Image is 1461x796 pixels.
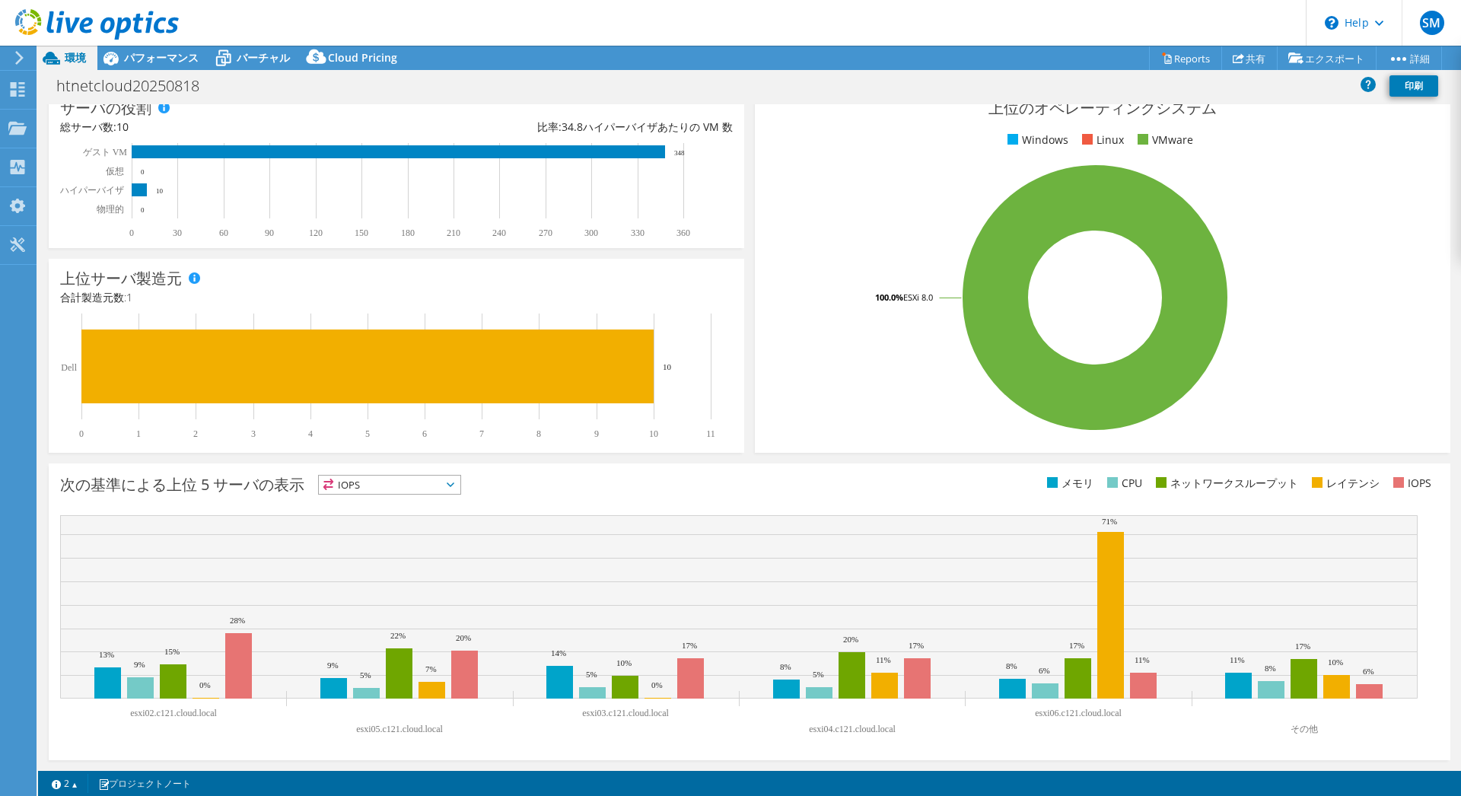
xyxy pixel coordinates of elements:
[141,168,145,176] text: 0
[134,660,145,669] text: 9%
[539,228,552,238] text: 270
[582,708,669,718] text: esxi03.c121.cloud.local
[909,641,924,650] text: 17%
[875,291,903,303] tspan: 100.0%
[1069,641,1084,650] text: 17%
[59,185,124,196] text: ハイパーバイザ
[492,228,506,238] text: 240
[1221,46,1278,70] a: 共有
[356,724,443,734] text: esxi05.c121.cloud.local
[1328,657,1343,667] text: 10%
[60,119,396,135] div: 総サーバ数:
[60,289,733,306] h4: 合計製造元数:
[173,228,182,238] text: 30
[616,658,632,667] text: 10%
[1277,46,1377,70] a: エクスポート
[355,228,368,238] text: 150
[1103,475,1142,492] li: CPU
[1230,655,1245,664] text: 11%
[809,724,896,734] text: esxi04.c121.cloud.local
[1004,132,1068,148] li: Windows
[99,650,114,659] text: 13%
[780,662,791,671] text: 8%
[1389,75,1438,97] a: 印刷
[1039,666,1050,675] text: 6%
[1291,724,1318,734] text: その他
[1295,642,1310,651] text: 17%
[193,428,198,439] text: 2
[425,664,437,673] text: 7%
[562,119,583,134] span: 34.8
[126,290,132,304] span: 1
[61,362,77,373] text: Dell
[1135,655,1150,664] text: 11%
[390,631,406,640] text: 22%
[456,633,471,642] text: 20%
[79,428,84,439] text: 0
[1308,475,1380,492] li: レイテンシ
[265,228,274,238] text: 90
[129,228,134,238] text: 0
[49,78,223,94] h1: htnetcloud20250818
[663,362,672,371] text: 10
[308,428,313,439] text: 4
[903,291,933,303] tspan: ESXi 8.0
[584,228,598,238] text: 300
[41,774,88,793] a: 2
[631,228,645,238] text: 330
[1102,517,1117,526] text: 71%
[396,119,733,135] div: 比率: ハイパーバイザあたりの VM 数
[682,641,697,650] text: 17%
[141,206,145,214] text: 0
[651,680,663,689] text: 0%
[328,50,397,65] span: Cloud Pricing
[843,635,858,644] text: 20%
[586,670,597,679] text: 5%
[674,149,685,157] text: 348
[1363,667,1374,676] text: 6%
[219,228,228,238] text: 60
[1389,475,1431,492] li: IOPS
[1006,661,1017,670] text: 8%
[1078,132,1124,148] li: Linux
[136,428,141,439] text: 1
[766,100,1439,116] h3: 上位のオペレーティングシステム
[876,655,891,664] text: 11%
[156,187,164,195] text: 10
[365,428,370,439] text: 5
[97,204,124,215] text: 物理的
[479,428,484,439] text: 7
[124,50,199,65] span: パフォーマンス
[813,670,824,679] text: 5%
[199,680,211,689] text: 0%
[230,616,245,625] text: 28%
[1376,46,1442,70] a: 詳細
[1265,664,1276,673] text: 8%
[1134,132,1193,148] li: VMware
[1043,475,1093,492] li: メモリ
[706,428,715,439] text: 11
[1035,708,1122,718] text: esxi06.c121.cloud.local
[1152,475,1298,492] li: ネットワークスループット
[1325,16,1338,30] svg: \n
[130,708,217,718] text: esxi02.c121.cloud.local
[422,428,427,439] text: 6
[65,50,86,65] span: 環境
[309,228,323,238] text: 120
[88,774,202,793] a: プロジェクトノート
[83,147,128,158] text: ゲスト VM
[164,647,180,656] text: 15%
[319,476,460,494] span: IOPS
[551,648,566,657] text: 14%
[60,270,182,287] h3: 上位サーバ製造元
[251,428,256,439] text: 3
[536,428,541,439] text: 8
[401,228,415,238] text: 180
[105,166,124,177] text: 仮想
[360,670,371,680] text: 5%
[237,50,290,65] span: バーチャル
[327,661,339,670] text: 9%
[60,100,151,116] h3: サーバの役割
[447,228,460,238] text: 210
[1149,46,1222,70] a: Reports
